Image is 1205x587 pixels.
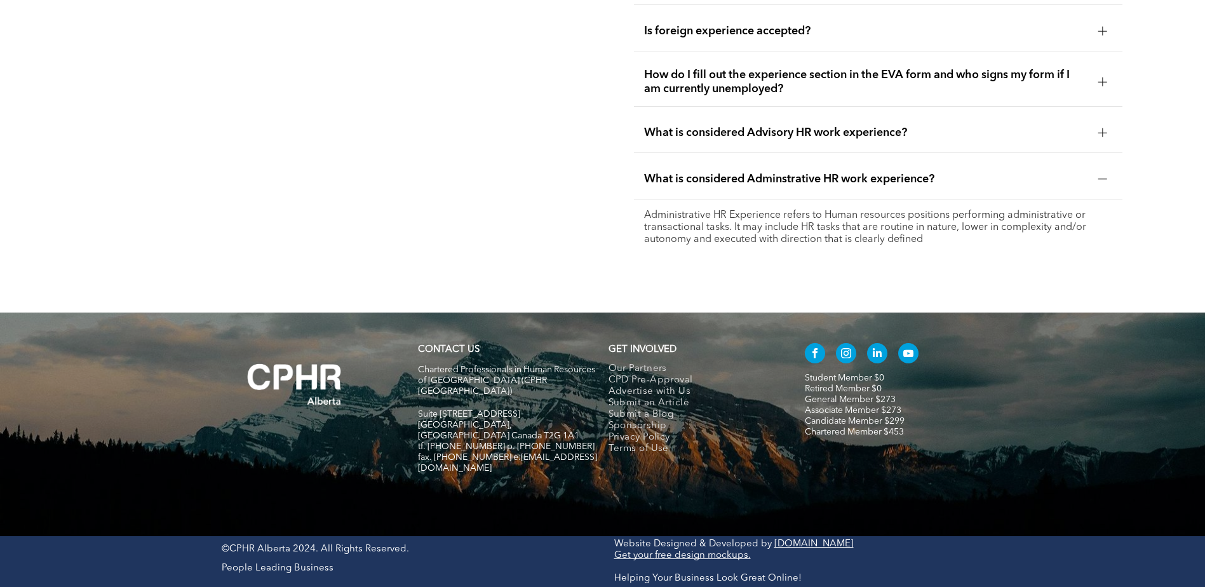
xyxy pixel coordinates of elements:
span: How do I fill out the experience section in the EVA form and who signs my form if I am currently ... [644,68,1088,96]
a: facebook [805,343,825,367]
span: What is considered Adminstrative HR work experience? [644,172,1088,186]
a: youtube [898,343,919,367]
p: Administrative HR Experience refers to Human resources positions performing administrative or tra... [644,210,1112,246]
a: free design mockups. [655,551,751,560]
span: Suite [STREET_ADDRESS] [418,410,520,419]
span: tf. [PHONE_NUMBER] p. [PHONE_NUMBER] [418,442,595,451]
a: Student Member $0 [805,374,884,382]
a: Our Partners [609,363,778,375]
span: [GEOGRAPHIC_DATA], [GEOGRAPHIC_DATA] Canada T2G 1A1 [418,421,579,440]
span: People Leading Business [222,563,333,573]
span: What is considered Advisory HR work experience? [644,126,1088,140]
a: Helping Y [614,574,657,583]
a: Website Designed & Developed by [614,539,772,549]
span: ©CPHR Alberta 2024. All Rights Reserved. [222,544,409,554]
a: Retired Member $0 [805,384,882,393]
span: GET INVOLVED [609,345,677,354]
a: Get your [614,551,652,560]
a: CONTACT US [418,345,480,354]
img: A white background with a few lines on it [222,338,368,431]
a: [DOMAIN_NAME] [774,539,854,549]
span: fax. [PHONE_NUMBER] e:[EMAIL_ADDRESS][DOMAIN_NAME] [418,453,597,473]
a: Associate Member $273 [805,406,901,415]
a: Candidate Member $299 [805,417,905,426]
a: Submit an Article [609,398,778,409]
a: instagram [836,343,856,367]
a: CPD Pre-Approval [609,375,778,386]
span: our Business Look Great Online! [657,574,802,583]
a: Terms of Use [609,443,778,455]
span: Is foreign experience accepted? [644,24,1088,38]
a: General Member $273 [805,395,896,404]
a: Submit a Blog [609,409,778,421]
a: Privacy Policy [609,432,778,443]
span: Chartered Professionals in Human Resources of [GEOGRAPHIC_DATA] (CPHR [GEOGRAPHIC_DATA]) [418,365,595,396]
a: Advertise with Us [609,386,778,398]
a: Sponsorship [609,421,778,432]
a: Chartered Member $453 [805,428,904,436]
a: linkedin [867,343,887,367]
